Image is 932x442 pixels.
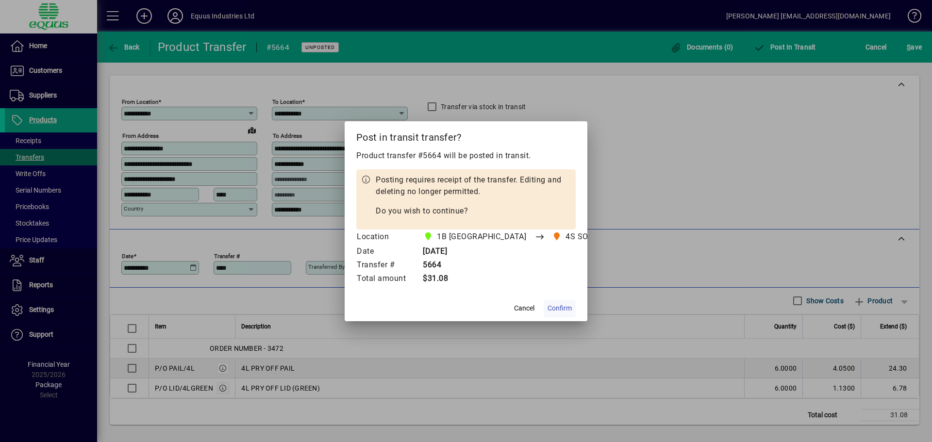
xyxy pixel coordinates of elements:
td: Location [356,229,416,245]
p: Product transfer #5664 will be posted in transit. [356,150,576,162]
button: Confirm [544,300,576,317]
td: Total amount [356,272,416,286]
span: 4S SOUTHERN [549,230,623,244]
td: Transfer # [356,259,416,272]
span: 1B [GEOGRAPHIC_DATA] [437,231,526,243]
td: $31.08 [416,272,638,286]
p: Do you wish to continue? [376,205,571,217]
h2: Post in transit transfer? [345,121,587,149]
button: Cancel [509,300,540,317]
span: Cancel [514,303,534,313]
span: 4S SOUTHERN [566,231,619,243]
p: Posting requires receipt of the transfer. Editing and deleting no longer permitted. [376,174,571,197]
span: 1B BLENHEIM [421,230,530,244]
td: [DATE] [416,245,638,259]
td: Date [356,245,416,259]
td: 5664 [416,259,638,272]
span: Confirm [548,303,572,313]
